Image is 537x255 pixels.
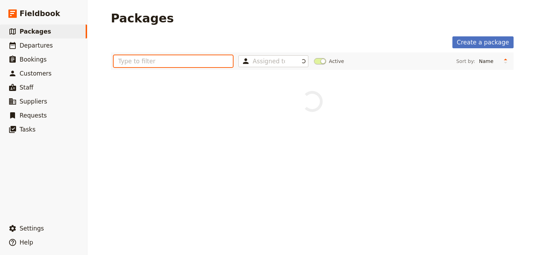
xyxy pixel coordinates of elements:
span: Staff [20,84,34,91]
span: Suppliers [20,98,47,105]
h1: Packages [111,11,174,25]
span: Departures [20,42,53,49]
select: Sort by: [476,56,500,66]
span: Tasks [20,126,36,133]
span: Sort by: [456,58,475,65]
span: Bookings [20,56,46,63]
a: Create a package [452,36,514,48]
span: Fieldbook [20,8,60,19]
span: Settings [20,225,44,232]
input: Type to filter [114,55,233,67]
button: Change sort direction [500,56,511,66]
span: Requests [20,112,47,119]
span: Help [20,239,33,246]
span: Customers [20,70,51,77]
span: Active [329,58,344,65]
input: Assigned to [253,57,285,65]
span: Packages [20,28,51,35]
